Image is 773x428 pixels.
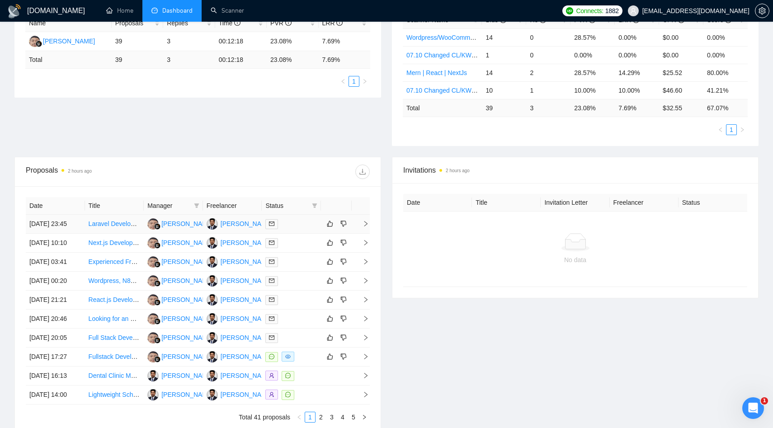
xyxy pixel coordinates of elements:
[215,51,267,69] td: 00:12:18
[325,218,335,229] button: like
[325,351,335,362] button: like
[85,197,144,215] th: Title
[316,412,326,423] li: 2
[26,165,198,179] div: Proposals
[161,238,213,248] div: [PERSON_NAME]
[482,46,526,64] td: 1
[355,221,369,227] span: right
[355,277,369,284] span: right
[410,255,740,265] div: No data
[294,412,305,423] button: left
[526,99,570,117] td: 3
[338,76,349,87] button: left
[726,125,736,135] a: 1
[154,318,160,325] img: gigradar-bm.png
[319,51,371,69] td: 7.69 %
[576,6,603,16] span: Connects:
[221,238,273,248] div: [PERSON_NAME]
[147,313,159,325] img: NS
[726,124,737,135] li: 1
[325,294,335,305] button: like
[147,372,213,379] a: KT[PERSON_NAME]
[221,257,273,267] div: [PERSON_NAME]
[147,351,159,362] img: NS
[267,32,318,51] td: 23.08%
[112,51,163,69] td: 39
[362,414,367,420] span: right
[207,218,218,230] img: KT
[207,313,218,325] img: KT
[26,272,85,291] td: [DATE] 00:20
[761,397,768,404] span: 1
[737,124,748,135] button: right
[359,76,370,87] button: right
[85,386,144,404] td: Lightweight Scheduler Development with React and Supabase
[85,329,144,348] td: Full Stack Developer for Next.js and Golang
[85,253,144,272] td: Experienced Frontend React Developer Needed
[659,81,703,99] td: $46.60
[406,69,467,76] a: Mern | React | NextJs
[715,124,726,135] button: left
[326,412,337,423] li: 3
[221,352,273,362] div: [PERSON_NAME]
[570,28,615,46] td: 28.57%
[147,237,159,249] img: NS
[207,372,273,379] a: KT[PERSON_NAME]
[147,201,190,211] span: Manager
[305,412,316,423] li: 1
[265,201,308,211] span: Status
[147,256,159,268] img: NS
[269,221,274,226] span: mail
[147,220,213,227] a: NS[PERSON_NAME]
[89,239,191,246] a: Next.js Developer For Content SaaS
[355,315,369,322] span: right
[269,354,274,359] span: message
[327,412,337,422] a: 3
[703,28,748,46] td: 0.00%
[115,18,153,28] span: Proposals
[269,316,274,321] span: mail
[679,194,747,212] th: Status
[154,356,160,362] img: gigradar-bm.png
[161,352,213,362] div: [PERSON_NAME]
[338,412,348,422] a: 4
[207,239,273,246] a: KT[PERSON_NAME]
[269,373,274,378] span: user-add
[89,372,269,379] a: Dental Clinic Management Web Application (MVP) Development
[147,294,159,306] img: NS
[348,412,359,423] li: 5
[605,6,619,16] span: 1882
[406,34,482,41] a: Wordpress/WooCommerce
[570,64,615,81] td: 28.57%
[618,16,639,24] span: LRR
[207,237,218,249] img: KT
[26,291,85,310] td: [DATE] 21:21
[221,390,273,400] div: [PERSON_NAME]
[285,354,291,359] span: eye
[285,373,291,378] span: message
[147,296,213,303] a: NS[PERSON_NAME]
[207,275,218,287] img: KT
[221,295,273,305] div: [PERSON_NAME]
[355,165,370,179] button: download
[147,370,159,381] img: KT
[349,76,359,87] li: 1
[570,81,615,99] td: 10.00%
[610,194,679,212] th: Freelancer
[144,197,203,215] th: Manager
[43,36,95,46] div: [PERSON_NAME]
[327,220,333,227] span: like
[327,277,333,284] span: like
[207,353,273,360] a: KT[PERSON_NAME]
[340,353,347,360] span: dislike
[338,332,349,343] button: dislike
[85,291,144,310] td: React.js Developer Needed for Web App Development
[207,296,273,303] a: KT[PERSON_NAME]
[322,19,343,27] span: LRR
[147,315,213,322] a: NS[PERSON_NAME]
[327,315,333,322] span: like
[312,203,317,208] span: filter
[340,258,347,265] span: dislike
[26,348,85,367] td: [DATE] 17:27
[340,334,347,341] span: dislike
